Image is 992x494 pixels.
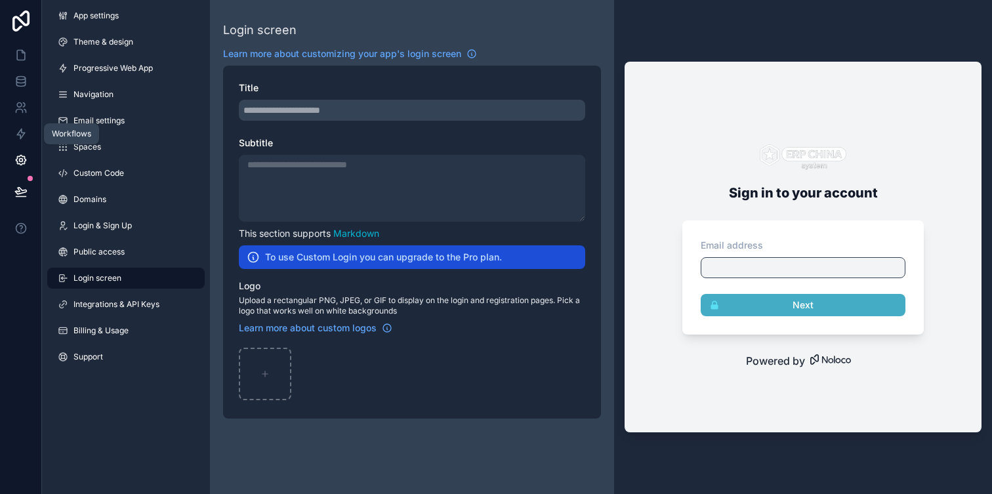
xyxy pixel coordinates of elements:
[73,37,133,47] span: Theme & design
[223,47,461,60] span: Learn more about customizing your app's login screen
[73,325,129,336] span: Billing & Usage
[47,31,205,52] a: Theme & design
[73,352,103,362] span: Support
[47,241,205,262] a: Public access
[73,247,125,257] span: Public access
[47,294,205,315] a: Integrations & API Keys
[73,168,124,178] span: Custom Code
[239,295,585,316] span: Upload a rectangular PNG, JPEG, or GIF to display on the login and registration pages. Pick a log...
[47,346,205,367] a: Support
[52,129,91,139] div: Workflows
[239,321,392,335] a: Learn more about custom logos
[223,47,477,60] a: Learn more about customizing your app's login screen
[223,21,297,39] div: Login screen
[47,136,205,157] a: Spaces
[760,144,846,171] img: logo
[677,181,929,205] h2: Sign in to your account
[625,353,982,369] a: Powered by
[73,63,153,73] span: Progressive Web App
[333,228,379,239] a: Markdown
[73,194,106,205] span: Domains
[47,110,205,131] a: Email settings
[746,353,805,369] span: Powered by
[239,137,273,148] span: Subtitle
[73,115,125,126] span: Email settings
[239,82,258,93] span: Title
[47,268,205,289] a: Login screen
[47,84,205,105] a: Navigation
[47,5,205,26] a: App settings
[701,239,763,252] label: Email address
[73,273,121,283] span: Login screen
[239,321,377,335] span: Learn more about custom logos
[73,10,119,21] span: App settings
[47,189,205,210] a: Domains
[73,220,132,231] span: Login & Sign Up
[73,299,159,310] span: Integrations & API Keys
[47,163,205,184] a: Custom Code
[265,251,502,264] h2: To use Custom Login you can upgrade to the Pro plan.
[701,294,905,316] button: Next
[239,228,331,239] span: This section supports
[73,142,101,152] span: Spaces
[73,89,114,100] span: Navigation
[47,58,205,79] a: Progressive Web App
[47,215,205,236] a: Login & Sign Up
[47,320,205,341] a: Billing & Usage
[239,280,260,291] span: Logo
